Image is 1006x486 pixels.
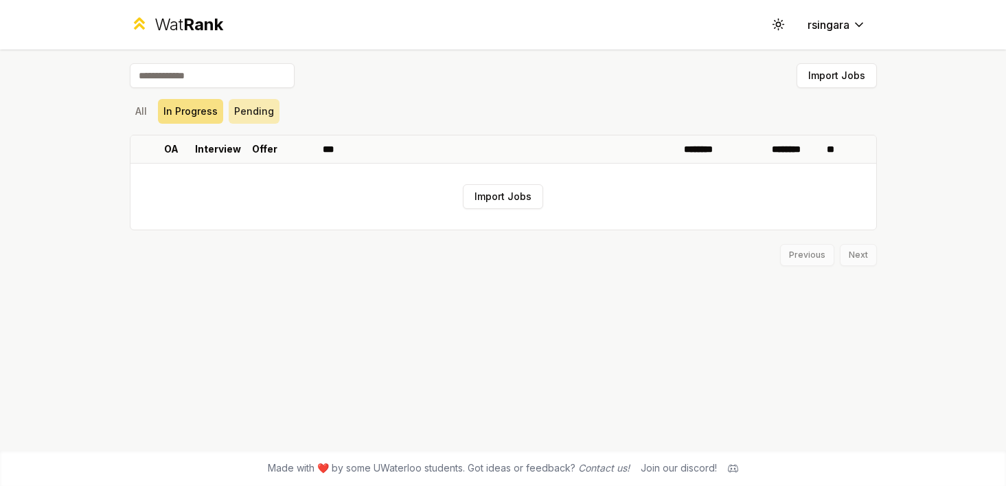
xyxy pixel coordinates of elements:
button: Import Jobs [797,63,877,88]
p: OA [164,142,179,156]
button: rsingara [797,12,877,37]
span: Made with ❤️ by some UWaterloo students. Got ideas or feedback? [268,461,630,475]
a: WatRank [130,14,224,36]
button: Import Jobs [463,184,543,209]
span: Rank [183,14,223,34]
button: In Progress [158,99,223,124]
p: Interview [195,142,241,156]
button: Pending [229,99,279,124]
span: rsingara [808,16,849,33]
div: Join our discord! [641,461,717,475]
div: Wat [155,14,223,36]
a: Contact us! [578,462,630,474]
p: Offer [252,142,277,156]
button: All [130,99,152,124]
